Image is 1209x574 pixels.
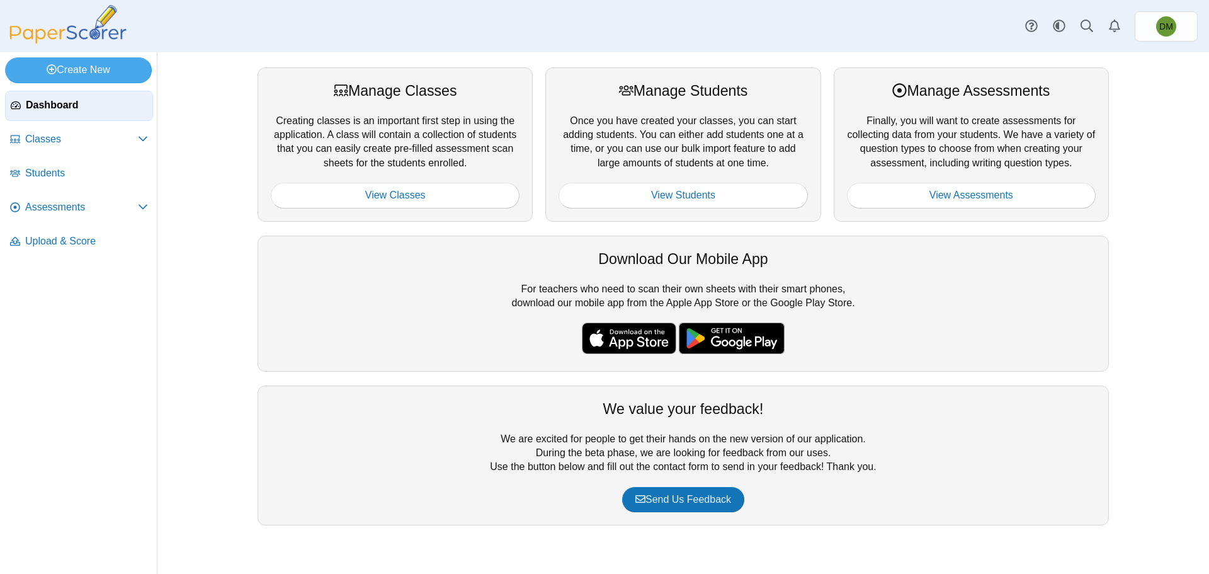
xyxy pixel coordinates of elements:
[679,323,785,354] img: google-play-badge.png
[5,193,153,223] a: Assessments
[5,57,152,83] a: Create New
[545,67,820,221] div: Once you have created your classes, you can start adding students. You can either add students on...
[5,159,153,189] a: Students
[559,81,807,101] div: Manage Students
[271,399,1096,419] div: We value your feedback!
[271,81,519,101] div: Manage Classes
[258,386,1109,525] div: We are excited for people to get their hands on the new version of our application. During the be...
[25,132,138,146] span: Classes
[635,494,731,505] span: Send Us Feedback
[25,234,148,248] span: Upload & Score
[559,183,807,208] a: View Students
[622,487,744,512] a: Send Us Feedback
[271,249,1096,269] div: Download Our Mobile App
[5,5,131,43] img: PaperScorer
[258,67,533,221] div: Creating classes is an important first step in using the application. A class will contain a coll...
[26,98,147,112] span: Dashboard
[5,91,153,121] a: Dashboard
[5,125,153,155] a: Classes
[258,236,1109,372] div: For teachers who need to scan their own sheets with their smart phones, download our mobile app f...
[847,81,1096,101] div: Manage Assessments
[271,183,519,208] a: View Classes
[1101,13,1128,40] a: Alerts
[847,183,1096,208] a: View Assessments
[1135,11,1198,42] a: Domenic Mariani
[1156,16,1176,37] span: Domenic Mariani
[5,227,153,257] a: Upload & Score
[834,67,1109,221] div: Finally, you will want to create assessments for collecting data from your students. We have a va...
[1159,22,1173,31] span: Domenic Mariani
[582,323,676,354] img: apple-store-badge.svg
[25,166,148,180] span: Students
[5,35,131,45] a: PaperScorer
[25,200,138,214] span: Assessments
